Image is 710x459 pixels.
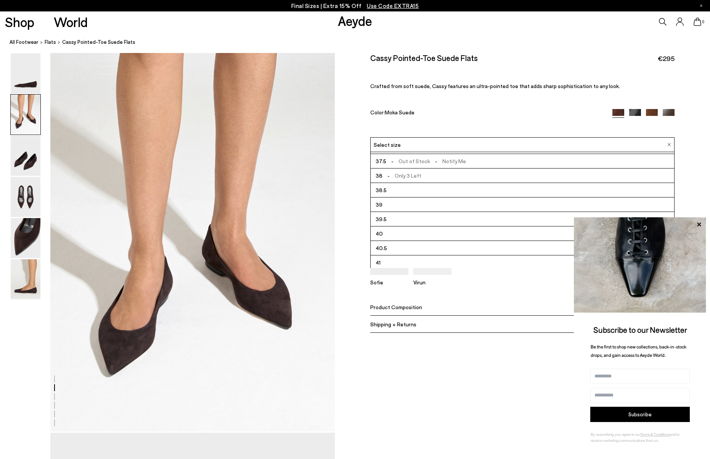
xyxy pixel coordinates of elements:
[376,156,386,166] span: 37.5
[370,109,602,118] div: Color:
[54,15,88,29] a: World
[370,83,675,89] p: Crafted from soft suede, Cassy features an ultra-pointed toe that adds sharp sophistication to an...
[382,172,395,179] span: -
[291,1,419,11] p: Final Sizes | Extra 15% Off
[62,38,135,46] span: Cassy Pointed-Toe Suede Flats
[45,39,56,45] span: Flats
[413,279,451,286] p: Virun
[658,54,675,63] span: €295
[370,53,478,63] h2: Cassy Pointed-Toe Suede Flats
[11,218,40,258] img: Cassy Pointed-Toe Suede Flats - Image 5
[374,141,401,149] span: Select size
[370,279,408,286] p: Sofie
[386,156,466,166] span: Out of Stock Notify Me
[591,344,686,358] span: Be the first to shop new collections, back-in-stock drops, and gain access to Aeyde World.
[45,38,56,46] a: Flats
[367,2,419,9] span: Navigate to /collections/ss25-final-sizes
[385,109,414,116] span: Moka Suede
[574,217,706,313] img: ca3f721fb6ff708a270709c41d776025.jpg
[376,171,382,180] span: 38
[370,321,416,327] span: Shipping + Returns
[430,158,442,164] span: -
[11,53,40,93] img: Cassy Pointed-Toe Suede Flats - Image 1
[11,177,40,217] img: Cassy Pointed-Toe Suede Flats - Image 4
[376,243,387,253] span: 40.5
[10,38,39,46] a: All Footwear
[376,229,383,238] span: 40
[10,32,710,53] nav: breadcrumb
[694,18,701,26] a: 0
[701,20,705,24] span: 0
[386,158,398,164] span: -
[640,432,670,437] a: Terms & Conditions
[376,200,382,209] span: 39
[338,13,372,29] a: Aeyde
[593,325,687,334] span: Subscribe to our Newsletter
[11,259,40,299] img: Cassy Pointed-Toe Suede Flats - Image 6
[11,136,40,176] img: Cassy Pointed-Toe Suede Flats - Image 3
[5,15,34,29] a: Shop
[591,432,640,437] span: By subscribing, you agree to our
[413,270,451,286] a: Virun Pointed Sock Boots Virun
[376,258,381,267] span: 41
[376,185,387,195] span: 38.5
[11,95,40,135] img: Cassy Pointed-Toe Suede Flats - Image 2
[382,171,421,180] span: Only 3 Left
[370,304,422,310] span: Product Composition
[590,407,690,422] button: Subscribe
[370,270,408,286] a: Sofie Leather Ankle Boots Sofie
[376,214,387,224] span: 39.5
